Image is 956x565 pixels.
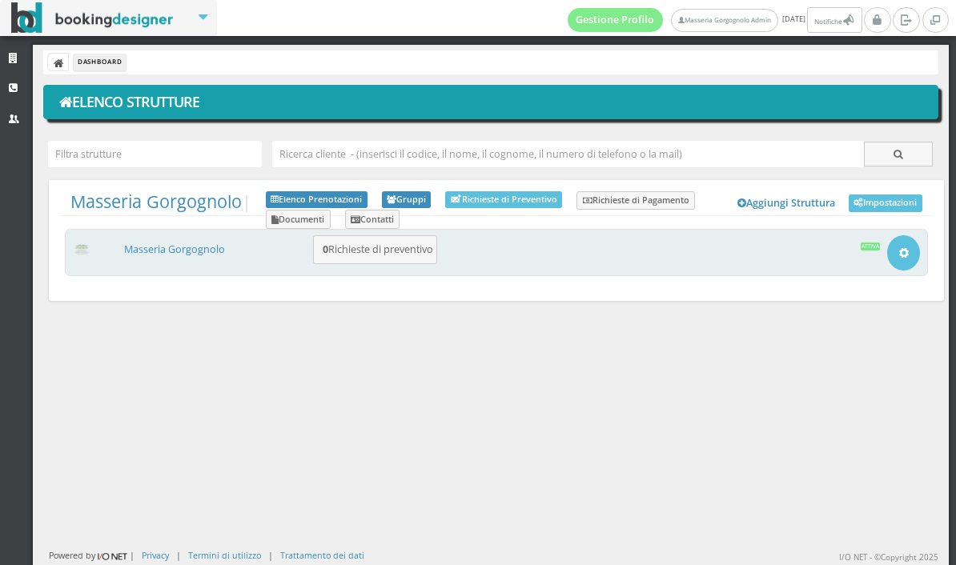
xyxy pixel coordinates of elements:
[73,244,91,255] img: 0603869b585f11eeb13b0a069e529790_max100.png
[280,549,364,561] a: Trattamento dei dati
[54,89,928,116] h1: Elenco Strutture
[49,549,135,563] div: Powered by |
[861,242,881,250] div: Attiva
[729,191,845,215] a: Aggiungi Struttura
[323,242,328,256] b: 0
[671,9,778,32] a: Masseria Gorgognolo Admin
[95,550,130,563] img: ionet_small_logo.png
[48,141,262,167] input: Filtra strutture
[70,190,242,213] a: Masseria Gorgognolo
[849,194,922,212] a: Impostazioni
[807,7,862,33] button: Notifiche
[313,235,437,265] button: 0Richieste di preventivo
[266,191,368,209] a: Elenco Prenotazioni
[568,7,865,33] span: [DATE]
[266,210,331,229] a: Documenti
[268,549,273,561] div: |
[124,242,225,256] a: Masseria Gorgognolo
[176,549,181,561] div: |
[188,549,261,561] a: Termini di utilizzo
[272,141,865,167] input: Ricerca cliente - (inserisci il codice, il nome, il cognome, il numero di telefono o la mail)
[142,549,169,561] a: Privacy
[345,210,400,229] a: Contatti
[70,191,251,212] span: |
[11,2,174,34] img: BookingDesigner.com
[74,54,126,71] li: Dashboard
[318,243,433,255] h5: Richieste di preventivo
[445,191,562,208] a: Richieste di Preventivo
[568,8,664,32] a: Gestione Profilo
[382,191,432,209] a: Gruppi
[576,191,695,210] a: Richieste di Pagamento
